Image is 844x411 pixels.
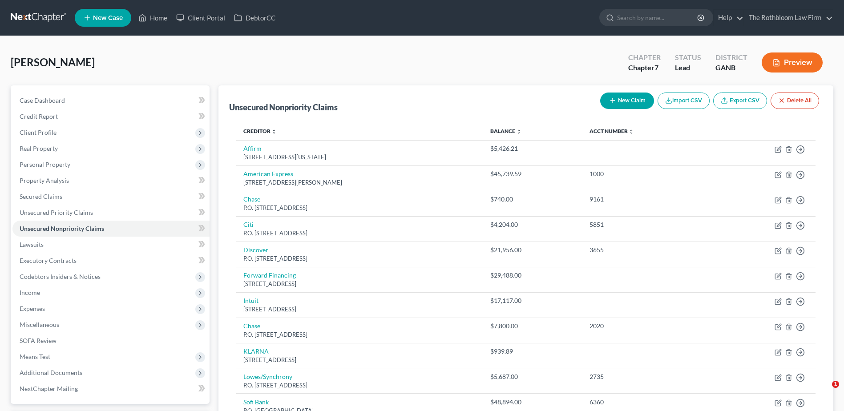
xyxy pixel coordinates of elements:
div: P.O. [STREET_ADDRESS] [243,204,476,212]
div: 3655 [590,246,703,254]
a: Creditor unfold_more [243,128,277,134]
span: [PERSON_NAME] [11,56,95,68]
a: Forward Financing [243,271,296,279]
a: American Express [243,170,293,177]
span: Client Profile [20,129,57,136]
div: [STREET_ADDRESS] [243,356,476,364]
a: Client Portal [172,10,230,26]
span: 1 [832,381,839,388]
a: Credit Report [12,109,210,125]
div: $48,894.00 [490,398,575,407]
div: $939.89 [490,347,575,356]
div: Unsecured Nonpriority Claims [229,102,338,113]
span: Secured Claims [20,193,62,200]
a: Discover [243,246,268,254]
a: Acct Number unfold_more [590,128,634,134]
span: Credit Report [20,113,58,120]
div: [STREET_ADDRESS] [243,280,476,288]
input: Search by name... [617,9,699,26]
span: NextChapter Mailing [20,385,78,392]
a: DebtorCC [230,10,280,26]
div: 9161 [590,195,703,204]
span: Unsecured Nonpriority Claims [20,225,104,232]
a: NextChapter Mailing [12,381,210,397]
div: District [715,52,747,63]
div: 1000 [590,169,703,178]
a: Unsecured Priority Claims [12,205,210,221]
div: $45,739.59 [490,169,575,178]
a: Property Analysis [12,173,210,189]
div: 5851 [590,220,703,229]
a: Citi [243,221,254,228]
div: 2735 [590,372,703,381]
span: Income [20,289,40,296]
a: Export CSV [713,93,767,109]
span: New Case [93,15,123,21]
div: P.O. [STREET_ADDRESS] [243,330,476,339]
div: $7,800.00 [490,322,575,330]
div: $21,956.00 [490,246,575,254]
a: Secured Claims [12,189,210,205]
span: Real Property [20,145,58,152]
a: Chase [243,322,260,330]
i: unfold_more [516,129,521,134]
a: Chase [243,195,260,203]
span: Additional Documents [20,369,82,376]
span: Miscellaneous [20,321,59,328]
a: Case Dashboard [12,93,210,109]
button: New Claim [600,93,654,109]
a: Unsecured Nonpriority Claims [12,221,210,237]
a: Home [134,10,172,26]
button: Preview [762,52,823,73]
a: The Rothbloom Law Firm [744,10,833,26]
div: [STREET_ADDRESS][US_STATE] [243,153,476,161]
div: Lead [675,63,701,73]
div: [STREET_ADDRESS] [243,305,476,314]
span: Personal Property [20,161,70,168]
div: Chapter [628,52,661,63]
span: Property Analysis [20,177,69,184]
div: [STREET_ADDRESS][PERSON_NAME] [243,178,476,187]
a: Lawsuits [12,237,210,253]
div: $17,117.00 [490,296,575,305]
div: $29,488.00 [490,271,575,280]
i: unfold_more [271,129,277,134]
div: $5,426.21 [490,144,575,153]
span: Means Test [20,353,50,360]
a: Executory Contracts [12,253,210,269]
span: SOFA Review [20,337,57,344]
a: Sofi Bank [243,398,269,406]
iframe: Intercom live chat [814,381,835,402]
a: KLARNA [243,347,269,355]
span: Executory Contracts [20,257,77,264]
div: $4,204.00 [490,220,575,229]
div: 2020 [590,322,703,330]
a: Lowes/Synchrony [243,373,292,380]
div: $740.00 [490,195,575,204]
div: P.O. [STREET_ADDRESS] [243,254,476,263]
span: Codebtors Insiders & Notices [20,273,101,280]
span: 7 [654,63,658,72]
a: Balance unfold_more [490,128,521,134]
div: P.O. [STREET_ADDRESS] [243,229,476,238]
a: SOFA Review [12,333,210,349]
a: Help [714,10,743,26]
div: P.O. [STREET_ADDRESS] [243,381,476,390]
div: GANB [715,63,747,73]
span: Case Dashboard [20,97,65,104]
div: Chapter [628,63,661,73]
button: Delete All [771,93,819,109]
div: $5,687.00 [490,372,575,381]
div: 6360 [590,398,703,407]
span: Expenses [20,305,45,312]
i: unfold_more [629,129,634,134]
a: Affirm [243,145,262,152]
span: Unsecured Priority Claims [20,209,93,216]
button: Import CSV [658,93,710,109]
div: Status [675,52,701,63]
a: Intuit [243,297,258,304]
span: Lawsuits [20,241,44,248]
